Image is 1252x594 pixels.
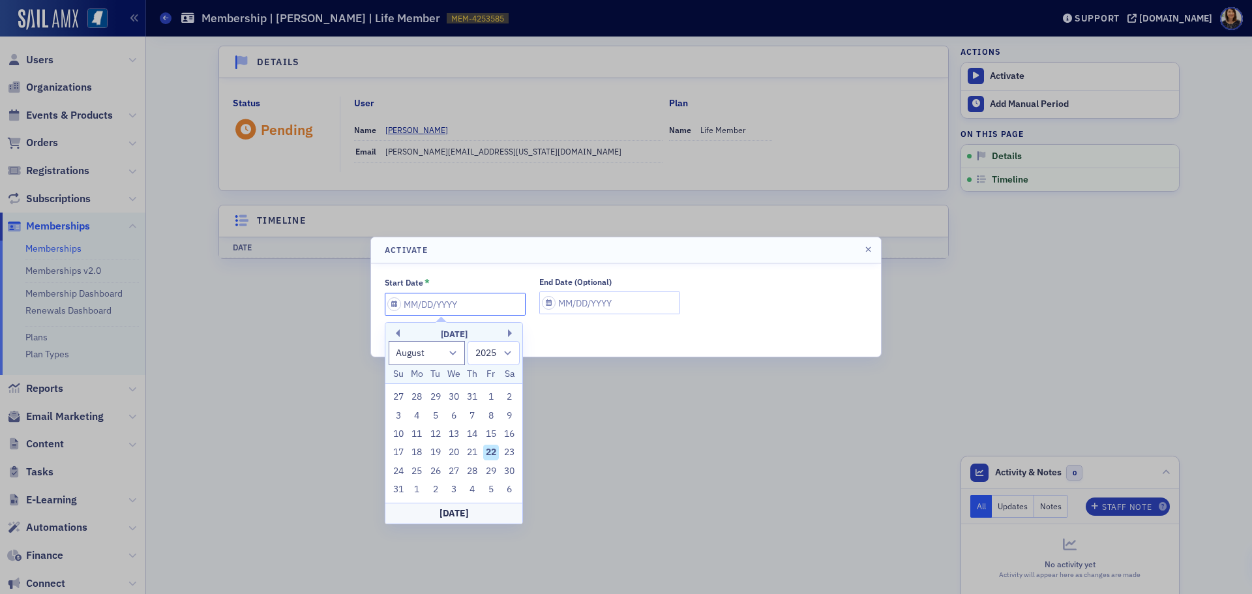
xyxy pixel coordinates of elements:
div: month 2025-08 [389,388,519,499]
div: Choose Monday, August 4th, 2025 [409,408,425,424]
button: Previous Month [392,329,400,337]
div: Choose Monday, August 18th, 2025 [409,445,425,460]
div: Choose Friday, August 8th, 2025 [483,408,499,424]
div: Choose Monday, August 25th, 2025 [409,464,425,479]
input: MM/DD/YYYY [539,291,680,314]
div: Choose Wednesday, August 27th, 2025 [446,464,462,479]
div: Choose Friday, August 22nd, 2025 [483,445,499,460]
div: Choose Sunday, August 3rd, 2025 [391,408,406,424]
div: Choose Wednesday, July 30th, 2025 [446,389,462,405]
div: End Date (Optional) [539,277,612,287]
div: Choose Thursday, August 21st, 2025 [465,445,481,460]
div: Sa [501,366,517,382]
div: Choose Friday, August 15th, 2025 [483,426,499,442]
div: Choose Sunday, August 31st, 2025 [391,482,406,497]
div: Choose Saturday, August 9th, 2025 [501,408,517,424]
div: Choose Tuesday, August 19th, 2025 [428,445,443,460]
div: Start Date [385,278,423,288]
div: Choose Wednesday, September 3rd, 2025 [446,482,462,497]
div: Choose Thursday, July 31st, 2025 [465,389,481,405]
div: Choose Saturday, August 23rd, 2025 [501,445,517,460]
div: [DATE] [385,503,522,524]
div: Choose Tuesday, August 26th, 2025 [428,464,443,479]
div: Choose Thursday, August 28th, 2025 [465,464,481,479]
div: Choose Monday, August 11th, 2025 [409,426,425,442]
div: Choose Friday, August 29th, 2025 [483,464,499,479]
div: Fr [483,366,499,382]
div: We [446,366,462,382]
div: Choose Saturday, August 2nd, 2025 [501,389,517,405]
div: Choose Saturday, August 16th, 2025 [501,426,517,442]
input: MM/DD/YYYY [385,293,526,316]
div: Choose Sunday, July 27th, 2025 [391,389,406,405]
div: Choose Thursday, September 4th, 2025 [465,482,481,497]
div: Choose Wednesday, August 13th, 2025 [446,426,462,442]
div: Su [391,366,406,382]
div: Choose Thursday, August 14th, 2025 [465,426,481,442]
div: Choose Wednesday, August 6th, 2025 [446,408,462,424]
div: Choose Tuesday, September 2nd, 2025 [428,482,443,497]
div: Choose Saturday, August 30th, 2025 [501,464,517,479]
div: Choose Sunday, August 24th, 2025 [391,464,406,479]
div: Choose Tuesday, July 29th, 2025 [428,389,443,405]
div: Tu [428,366,443,382]
div: Choose Friday, September 5th, 2025 [483,482,499,497]
div: Choose Friday, August 1st, 2025 [483,389,499,405]
div: Choose Sunday, August 10th, 2025 [391,426,406,442]
div: Choose Wednesday, August 20th, 2025 [446,445,462,460]
button: Next Month [508,329,516,337]
div: Choose Monday, July 28th, 2025 [409,389,425,405]
abbr: This field is required [425,277,430,289]
div: Choose Monday, September 1st, 2025 [409,482,425,497]
div: Choose Tuesday, August 12th, 2025 [428,426,443,442]
div: Choose Sunday, August 17th, 2025 [391,445,406,460]
div: Choose Thursday, August 7th, 2025 [465,408,481,424]
div: Th [465,366,481,382]
div: Choose Tuesday, August 5th, 2025 [428,408,443,424]
div: Mo [409,366,425,382]
div: [DATE] [385,328,522,341]
div: Choose Saturday, September 6th, 2025 [501,482,517,497]
h4: Activate [385,244,428,256]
